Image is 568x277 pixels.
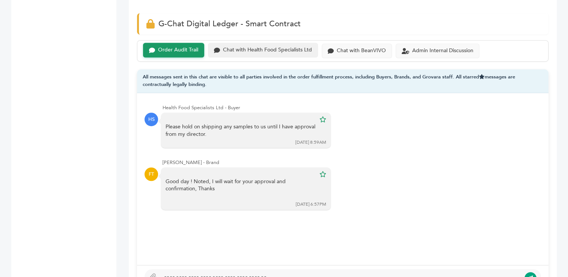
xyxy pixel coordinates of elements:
[337,48,386,54] div: Chat with BeanVIVO
[163,159,541,166] div: [PERSON_NAME] - Brand
[296,201,326,208] div: [DATE] 6:57PM
[163,104,541,111] div: Health Food Specialists Ltd - Buyer
[145,167,158,181] div: FT
[295,139,326,146] div: [DATE] 8:59AM
[166,123,316,138] div: Please hold on shipping any samples to us until I have approval from my director.
[223,47,312,53] div: Chat with Health Food Specialists Ltd
[158,47,198,53] div: Order Audit Trail
[137,69,548,93] div: All messages sent in this chat are visible to all parties involved in the order fulfillment proce...
[166,178,316,200] div: Good day ! Noted, I will wait for your approval and confirmation, Thanks
[412,48,473,54] div: Admin Internal Discussion
[158,18,301,29] span: G-Chat Digital Ledger - Smart Contract
[145,113,158,126] div: HS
